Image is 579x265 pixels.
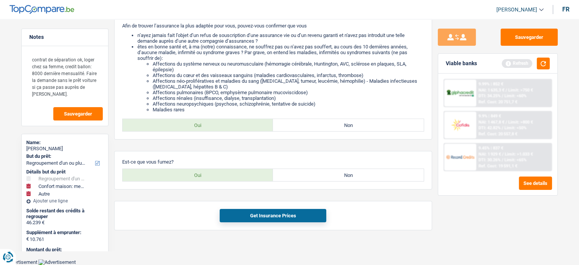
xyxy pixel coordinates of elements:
div: Name: [26,140,104,146]
label: Oui [123,119,273,131]
span: Limit: >750 € [508,88,533,93]
span: / [502,125,503,130]
div: Solde restant des crédits à regrouper [26,208,104,220]
li: Affections neuropsychiques (psychose, schizophrénie, tentative de suicide) [153,101,424,107]
div: fr [562,6,569,13]
div: Détails but du prêt [26,169,104,175]
a: [PERSON_NAME] [490,3,544,16]
button: Get Insurance Prices [220,209,326,222]
span: Limit: <65% [504,157,526,162]
span: DTI: 34.25% [479,93,501,98]
span: / [506,120,507,125]
span: / [502,93,503,98]
label: Non [273,119,424,131]
label: Supplément à emprunter: [26,230,102,236]
div: 9.99% | 852 € [479,82,503,87]
div: [PERSON_NAME] [26,146,104,152]
div: Ajouter une ligne [26,198,104,204]
h5: Notes [29,34,100,40]
label: Non [273,169,424,181]
img: Cofidis [446,118,474,132]
span: Sauvegarder [64,111,92,116]
p: Est-ce que vous fumez? [122,159,424,165]
li: Affections du cœur et des vaisseaux sanguins (maladies cardiovasculaires, infarctus, thrombose) [153,72,424,78]
li: Affections du système nerveux ou neuromusculaire (hémorragie cérébrale, Huntington, AVC, sclérose... [153,61,424,72]
p: Afin de trouver l’assurance la plus adaptée pour vous, pouvez-vous confirmer que vous [122,23,424,29]
label: But du prêt: [26,153,102,159]
li: Affections rénales (insuffisance, dialyse, transplantation) [153,95,424,101]
span: Limit: >800 € [508,120,533,125]
span: / [502,152,504,157]
button: Sauvegarder [501,29,558,46]
label: Oui [123,169,273,181]
span: NAI: 1 467,8 € [479,120,504,125]
li: Affections néo-prolifératives et maladies du sang ([MEDICAL_DATA], tumeur, leucémie, hémophilie) ... [153,78,424,90]
div: Viable banks [446,60,477,67]
span: Limit: <50% [504,125,526,130]
button: See details [519,177,552,190]
div: 9.45% | 837 € [479,146,503,151]
span: Limit: >1.033 € [505,152,533,157]
span: Limit: <60% [504,93,526,98]
li: n’ayez jamais fait l’objet d’un refus de souscription d’une assurance vie ou d’un revenu garanti ... [137,32,424,44]
span: / [506,88,507,93]
button: Sauvegarder [53,107,103,120]
div: Refresh [502,59,532,67]
img: Record Credits [446,150,474,164]
span: / [502,157,503,162]
li: Maladies rares [153,107,424,112]
div: Ref. Cost: 20 557,8 € [479,132,517,137]
div: Ref. Cost: 20 751,7 € [479,100,517,104]
span: NAI: 1 929 € [479,152,501,157]
li: Affections pulmonaires (BPCO, emphysème pulmonaire mucoviscidose) [153,90,424,95]
span: NAI: 1 635,3 € [479,88,504,93]
div: 46.239 € [26,220,104,226]
li: êtes en bonne santé et, à ma (notre) connaissance, ne souffrez pas ou n’avez pas souffert, au cou... [137,44,424,112]
img: TopCompare Logo [10,5,74,14]
label: Montant du prêt: [26,247,102,253]
span: [PERSON_NAME] [496,6,537,13]
div: Ref. Cost: 19 591,1 € [479,164,517,169]
span: € [26,236,29,242]
div: 9.9% | 849 € [479,114,501,119]
span: DTI: 42.82% [479,125,501,130]
img: AlphaCredit [446,89,474,98]
span: DTI: 30.26% [479,157,501,162]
